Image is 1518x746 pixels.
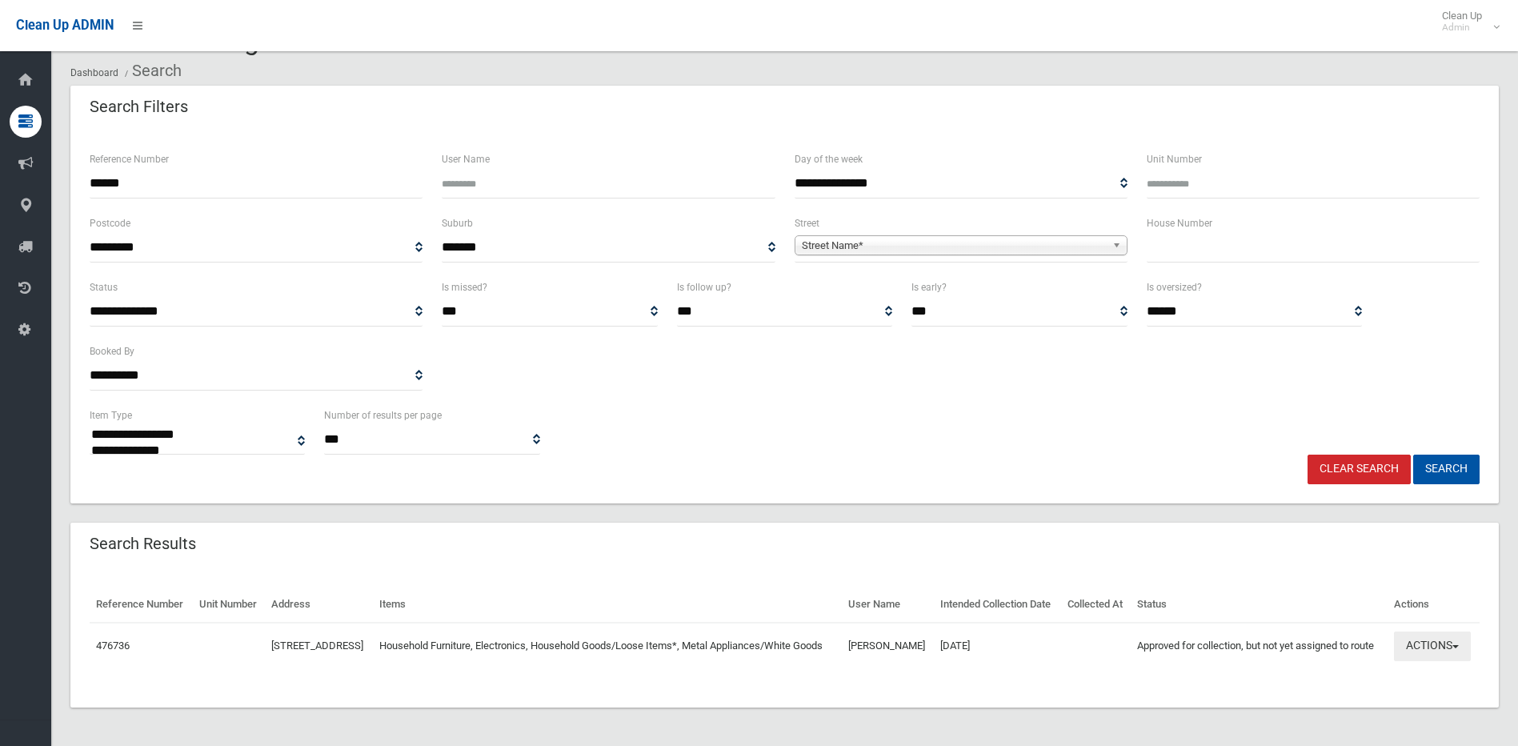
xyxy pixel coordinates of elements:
label: Booked By [90,343,134,360]
label: Item Type [90,407,132,424]
a: Dashboard [70,67,118,78]
label: Unit Number [1147,150,1202,168]
td: [DATE] [934,623,1060,669]
th: Items [373,587,842,623]
th: Intended Collection Date [934,587,1060,623]
span: Street Name* [802,236,1106,255]
label: User Name [442,150,490,168]
span: Clean Up ADMIN [16,18,114,33]
a: Clear Search [1308,455,1411,484]
th: Address [265,587,373,623]
small: Admin [1442,22,1482,34]
label: Number of results per page [324,407,442,424]
header: Search Results [70,528,215,559]
a: [STREET_ADDRESS] [271,640,363,652]
label: Postcode [90,215,130,232]
label: House Number [1147,215,1212,232]
td: Approved for collection, but not yet assigned to route [1131,623,1388,669]
th: Collected At [1061,587,1131,623]
label: Suburb [442,215,473,232]
th: Actions [1388,587,1480,623]
th: Status [1131,587,1388,623]
th: Unit Number [193,587,266,623]
label: Street [795,215,819,232]
label: Is oversized? [1147,279,1202,296]
button: Actions [1394,632,1471,661]
label: Reference Number [90,150,169,168]
li: Search [121,56,182,86]
span: Clean Up [1434,10,1498,34]
label: Day of the week [795,150,863,168]
label: Is missed? [442,279,487,296]
button: Search [1413,455,1480,484]
header: Search Filters [70,91,207,122]
th: Reference Number [90,587,193,623]
label: Is early? [911,279,947,296]
a: 476736 [96,640,130,652]
label: Status [90,279,118,296]
td: Household Furniture, Electronics, Household Goods/Loose Items*, Metal Appliances/White Goods [373,623,842,669]
label: Is follow up? [677,279,731,296]
th: User Name [842,587,934,623]
td: [PERSON_NAME] [842,623,934,669]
